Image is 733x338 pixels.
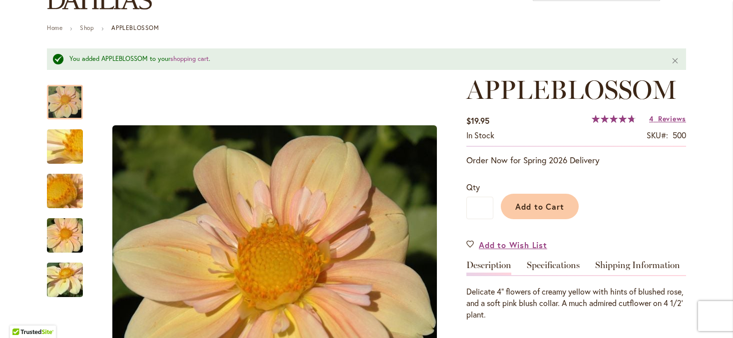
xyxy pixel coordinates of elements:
[47,253,83,297] div: APPLEBLOSSOM
[7,303,35,331] iframe: Launch Accessibility Center
[649,114,686,123] a: 4 Reviews
[69,54,656,64] div: You added APPLEBLOSSOM to your .
[592,115,636,123] div: 95%
[466,239,547,251] a: Add to Wish List
[649,114,654,123] span: 4
[29,164,101,218] img: APPLEBLOSSOM
[47,24,62,31] a: Home
[47,208,93,253] div: APPLEBLOSSOM
[595,261,680,275] a: Shipping Information
[29,211,101,259] img: APPLEBLOSSOM
[29,119,101,173] img: APPLEBLOSSOM
[515,201,565,212] span: Add to Cart
[466,286,686,321] p: Delicate 4" flowers of creamy yellow with hints of blushed rose, and a soft pink blush collar. A ...
[466,74,677,105] span: APPLEBLOSSOM
[466,130,494,141] div: Availability
[527,261,580,275] a: Specifications
[466,261,686,321] div: Detailed Product Info
[29,253,101,307] img: APPLEBLOSSOM
[80,24,94,31] a: Shop
[111,24,159,31] strong: APPLEBLOSSOM
[673,130,686,141] div: 500
[479,239,547,251] span: Add to Wish List
[466,261,511,275] a: Description
[47,119,93,164] div: APPLEBLOSSOM
[647,130,668,140] strong: SKU
[47,164,93,208] div: APPLEBLOSSOM
[47,75,93,119] div: APPLEBLOSSOM
[466,154,686,166] p: Order Now for Spring 2026 Delivery
[466,115,489,126] span: $19.95
[658,114,686,123] span: Reviews
[466,130,494,140] span: In stock
[170,54,209,63] a: shopping cart
[501,194,579,219] button: Add to Cart
[466,182,480,192] span: Qty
